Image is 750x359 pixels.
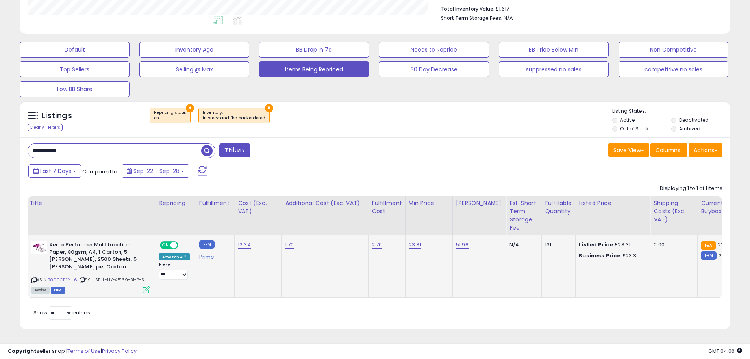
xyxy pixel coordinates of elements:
[650,143,687,157] button: Columns
[441,6,494,12] b: Total Inventory Value:
[409,199,449,207] div: Min Price
[654,199,694,224] div: Shipping Costs (Exc. VAT)
[48,277,77,283] a: B000GFEYU6
[619,61,728,77] button: competitive no sales
[28,164,81,178] button: Last 7 Days
[28,124,63,131] div: Clear All Filters
[441,15,502,21] b: Short Term Storage Fees:
[259,61,369,77] button: Items Being Repriced
[701,241,715,250] small: FBA
[612,108,730,115] p: Listing States:
[51,287,65,294] span: FBM
[579,252,622,259] b: Business Price:
[372,241,382,249] a: 2.70
[49,241,145,272] b: Xerox Performer Multifunction Paper, 80gsm, A4, 1 Carton, 5 [PERSON_NAME], 2500 Sheets, 5 [PERSON...
[20,81,130,97] button: Low BB Share
[139,61,249,77] button: Selling @ Max
[161,242,170,249] span: ON
[203,115,265,121] div: in stock and fba backordered
[40,167,71,175] span: Last 7 Days
[509,199,538,232] div: Est. Short Term Storage Fee
[78,277,144,283] span: | SKU: SELL-UK-45169-B1-P-5
[122,164,189,178] button: Sep-22 - Sep-28
[285,241,294,249] a: 1.70
[33,309,90,316] span: Show: entries
[199,251,228,260] div: Prime
[20,42,130,58] button: Default
[219,143,250,157] button: Filters
[31,241,47,254] img: 31MJSAe3igL._SL40_.jpg
[499,42,609,58] button: BB Price Below Min
[656,146,680,154] span: Columns
[456,199,503,207] div: [PERSON_NAME]
[409,241,421,249] a: 23.31
[719,252,730,259] span: 23.3
[154,110,186,121] span: Repricing state :
[186,104,194,112] button: ×
[67,347,101,355] a: Terms of Use
[619,42,728,58] button: Non Competitive
[30,199,152,207] div: Title
[238,241,251,249] a: 12.34
[20,61,130,77] button: Top Sellers
[199,240,215,249] small: FBM
[545,199,572,216] div: Fulfillable Quantity
[679,125,700,132] label: Archived
[499,61,609,77] button: suppressed no sales
[372,199,402,216] div: Fulfillment Cost
[199,199,231,207] div: Fulfillment
[701,199,741,216] div: Current Buybox Price
[654,241,691,248] div: 0.00
[31,241,150,292] div: ASIN:
[285,199,365,207] div: Additional Cost (Exc. VAT)
[620,125,649,132] label: Out of Stock
[159,199,193,207] div: Repricing
[379,42,489,58] button: Needs to Reprice
[159,253,190,260] div: Amazon AI *
[8,347,37,355] strong: Copyright
[509,241,535,248] div: N/A
[154,115,186,121] div: on
[42,110,72,121] h5: Listings
[441,4,717,13] li: £1,617
[159,262,190,280] div: Preset:
[579,252,644,259] div: £23.31
[620,117,635,123] label: Active
[679,117,709,123] label: Deactivated
[259,42,369,58] button: BB Drop in 7d
[265,104,273,112] button: ×
[579,241,615,248] b: Listed Price:
[8,348,137,355] div: seller snap | |
[238,199,278,216] div: Cost (Exc. VAT)
[504,14,513,22] span: N/A
[102,347,137,355] a: Privacy Policy
[133,167,180,175] span: Sep-22 - Sep-28
[579,199,647,207] div: Listed Price
[708,347,742,355] span: 2025-10-7 04:06 GMT
[139,42,249,58] button: Inventory Age
[456,241,469,249] a: 51.98
[579,241,644,248] div: £23.31
[689,143,722,157] button: Actions
[203,110,265,121] span: Inventory :
[177,242,190,249] span: OFF
[545,241,569,248] div: 131
[31,287,50,294] span: All listings currently available for purchase on Amazon
[379,61,489,77] button: 30 Day Decrease
[718,241,732,248] span: 22.99
[701,251,716,260] small: FBM
[660,185,722,192] div: Displaying 1 to 1 of 1 items
[82,168,119,175] span: Compared to:
[608,143,649,157] button: Save View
